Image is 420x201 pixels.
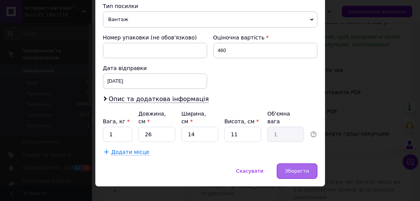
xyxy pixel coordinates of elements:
span: Зберегти [285,168,309,174]
label: Ширина, см [181,111,206,124]
label: Довжина, см [138,111,166,124]
span: Скасувати [236,168,263,174]
span: Додати місце [111,149,150,155]
label: Вага, кг [103,118,130,124]
span: Опис та додаткова інформація [109,95,209,103]
div: Об'ємна вага [267,110,304,125]
label: Висота, см [224,118,259,124]
div: Дата відправки [103,64,207,72]
span: Тип посилки [103,3,138,9]
span: Вантаж [103,11,317,28]
div: Оціночна вартість [213,34,317,41]
div: Номер упаковки (не обов'язково) [103,34,207,41]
